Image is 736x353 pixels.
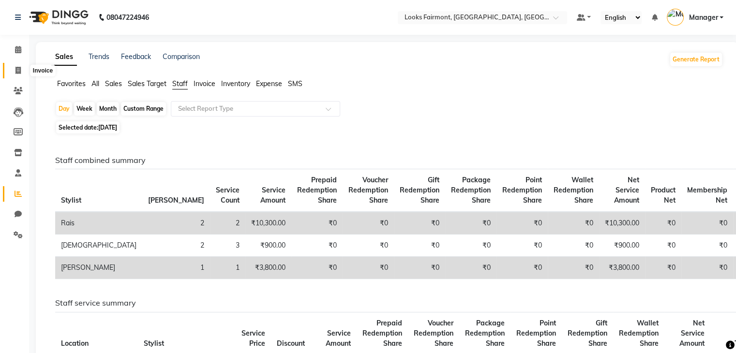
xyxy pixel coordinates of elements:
[256,79,282,88] span: Expense
[651,186,676,205] span: Product Net
[106,4,149,31] b: 08047224946
[105,79,122,88] span: Sales
[55,298,715,308] h6: Staff service summary
[142,212,210,235] td: 2
[142,235,210,257] td: 2
[645,235,681,257] td: ₹0
[144,339,164,348] span: Stylist
[348,176,388,205] span: Voucher Redemption Share
[343,212,394,235] td: ₹0
[451,176,491,205] span: Package Redemption Share
[245,212,291,235] td: ₹10,300.00
[681,235,733,257] td: ₹0
[61,196,81,205] span: Stylist
[599,212,645,235] td: ₹10,300.00
[445,212,496,235] td: ₹0
[496,235,548,257] td: ₹0
[210,235,245,257] td: 3
[98,124,117,131] span: [DATE]
[599,257,645,279] td: ₹3,800.00
[465,319,505,348] span: Package Redemption Share
[619,319,659,348] span: Wallet Redemption Share
[51,48,77,66] a: Sales
[394,235,445,257] td: ₹0
[614,176,639,205] span: Net Service Amount
[210,257,245,279] td: 1
[670,53,722,66] button: Generate Report
[689,13,718,23] span: Manager
[288,79,302,88] span: SMS
[216,186,240,205] span: Service Count
[121,52,151,61] a: Feedback
[496,212,548,235] td: ₹0
[55,235,142,257] td: [DEMOGRAPHIC_DATA]
[645,257,681,279] td: ₹0
[241,329,265,348] span: Service Price
[687,186,727,205] span: Membership Net
[55,156,715,165] h6: Staff combined summary
[414,319,453,348] span: Voucher Redemption Share
[291,212,343,235] td: ₹0
[297,176,337,205] span: Prepaid Redemption Share
[260,186,285,205] span: Service Amount
[326,329,351,348] span: Service Amount
[245,257,291,279] td: ₹3,800.00
[681,257,733,279] td: ₹0
[554,176,593,205] span: Wallet Redemption Share
[516,319,556,348] span: Point Redemption Share
[74,102,95,116] div: Week
[128,79,166,88] span: Sales Target
[291,257,343,279] td: ₹0
[210,212,245,235] td: 2
[400,176,439,205] span: Gift Redemption Share
[142,257,210,279] td: 1
[394,212,445,235] td: ₹0
[568,319,607,348] span: Gift Redemption Share
[25,4,91,31] img: logo
[667,9,684,26] img: Manager
[148,196,204,205] span: [PERSON_NAME]
[89,52,109,61] a: Trends
[163,52,200,61] a: Comparison
[445,235,496,257] td: ₹0
[502,176,542,205] span: Point Redemption Share
[394,257,445,279] td: ₹0
[343,257,394,279] td: ₹0
[172,79,188,88] span: Staff
[362,319,402,348] span: Prepaid Redemption Share
[56,121,120,133] span: Selected date:
[221,79,250,88] span: Inventory
[55,212,142,235] td: Rais
[599,235,645,257] td: ₹900.00
[30,65,55,76] div: Invoice
[548,257,599,279] td: ₹0
[245,235,291,257] td: ₹900.00
[61,339,89,348] span: Location
[277,339,305,348] span: Discount
[56,102,72,116] div: Day
[121,102,166,116] div: Custom Range
[548,212,599,235] td: ₹0
[679,319,705,348] span: Net Service Amount
[57,79,86,88] span: Favorites
[645,212,681,235] td: ₹0
[343,235,394,257] td: ₹0
[97,102,119,116] div: Month
[681,212,733,235] td: ₹0
[445,257,496,279] td: ₹0
[194,79,215,88] span: Invoice
[291,235,343,257] td: ₹0
[91,79,99,88] span: All
[548,235,599,257] td: ₹0
[496,257,548,279] td: ₹0
[55,257,142,279] td: [PERSON_NAME]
